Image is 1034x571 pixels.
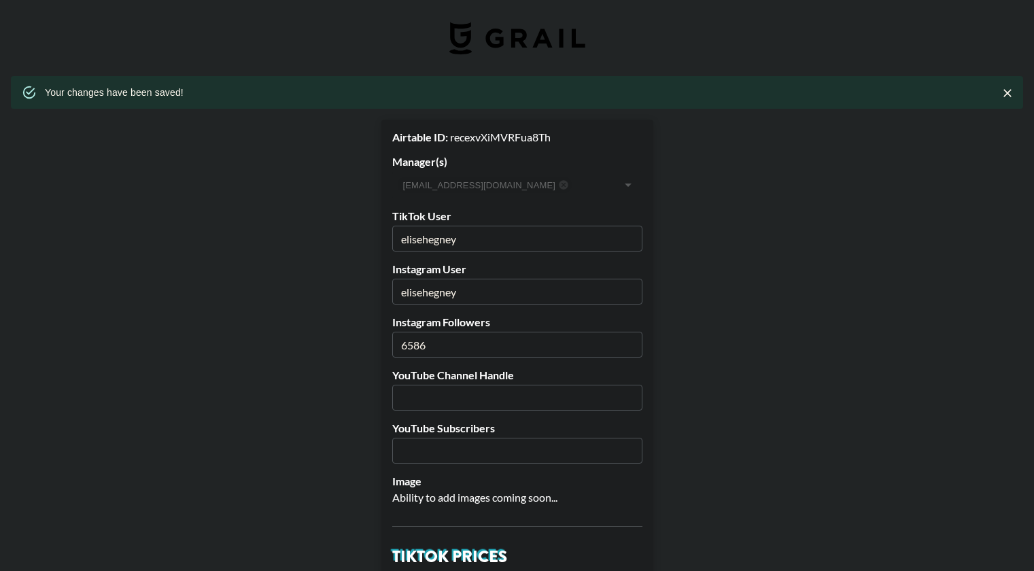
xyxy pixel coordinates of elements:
[392,421,642,435] label: YouTube Subscribers
[392,368,642,382] label: YouTube Channel Handle
[45,80,184,105] div: Your changes have been saved!
[392,491,557,504] span: Ability to add images coming soon...
[392,315,642,329] label: Instagram Followers
[997,83,1018,103] button: Close
[392,474,642,488] label: Image
[392,549,642,565] h2: TikTok Prices
[392,131,448,143] strong: Airtable ID:
[392,131,642,144] div: recexvXiMVRFua8Th
[449,22,585,54] img: Grail Talent Logo
[392,262,642,276] label: Instagram User
[392,155,642,169] label: Manager(s)
[392,209,642,223] label: TikTok User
